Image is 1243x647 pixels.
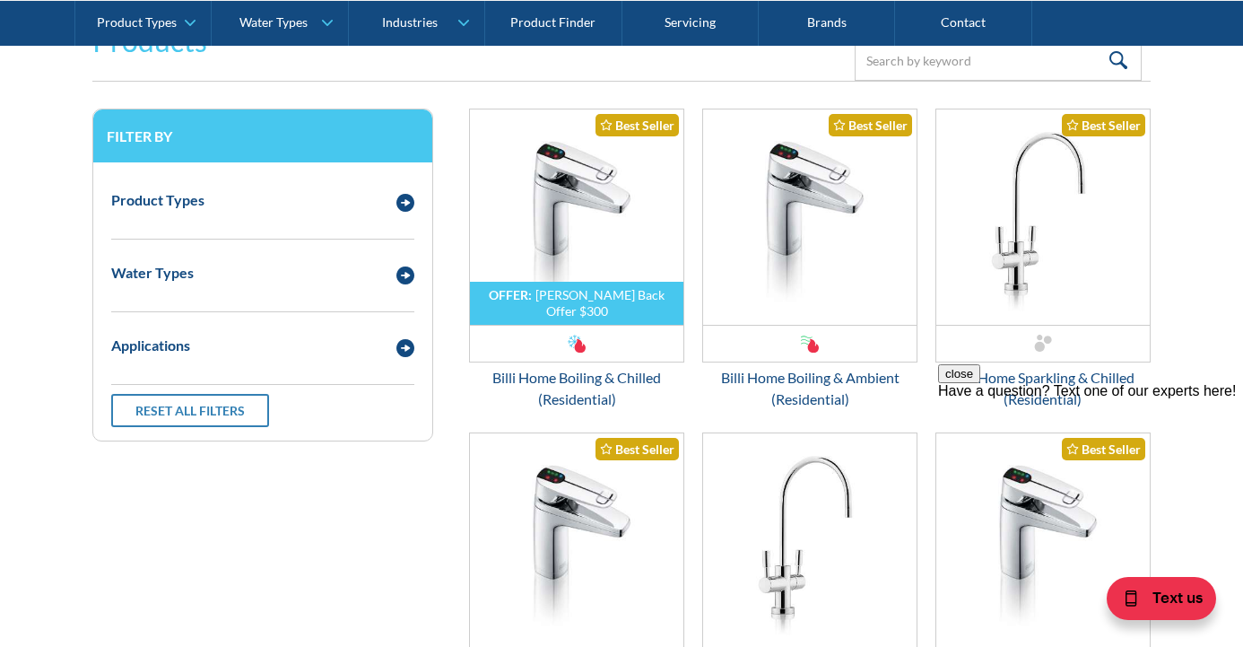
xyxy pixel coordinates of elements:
[469,109,684,410] a: OFFER:[PERSON_NAME] Back Offer $300Billi Home Boiling & Chilled (Residential)Best SellerBilli Hom...
[469,367,684,410] div: Billi Home Boiling & Chilled (Residential)
[935,109,1151,410] a: Billi Home Sparkling & Chilled (Residential)Best SellerBilli Home Sparkling & Chilled (Residential)
[111,394,269,427] a: Reset all filters
[702,367,917,410] div: Billi Home Boiling & Ambient (Residential)
[382,14,438,30] div: Industries
[595,114,679,136] div: Best Seller
[829,114,912,136] div: Best Seller
[935,367,1151,410] div: Billi Home Sparkling & Chilled (Residential)
[535,287,665,319] div: [PERSON_NAME] Back Offer $300
[702,109,917,410] a: Billi Home Boiling & Ambient (Residential)Best SellerBilli Home Boiling & Ambient (Residential)
[239,14,308,30] div: Water Types
[489,287,532,302] div: OFFER:
[1062,114,1145,136] div: Best Seller
[936,109,1150,325] img: Billi Home Sparkling & Chilled (Residential)
[855,40,1142,81] input: Search by keyword
[470,109,683,325] img: Billi Home Boiling & Chilled (Residential)
[595,438,679,460] div: Best Seller
[111,262,194,284] div: Water Types
[107,127,419,144] h3: Filter by
[111,335,190,356] div: Applications
[938,364,1243,580] iframe: podium webchat widget prompt
[703,109,917,325] img: Billi Home Boiling & Ambient (Residential)
[111,189,204,211] div: Product Types
[97,14,177,30] div: Product Types
[1064,557,1243,647] iframe: podium webchat widget bubble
